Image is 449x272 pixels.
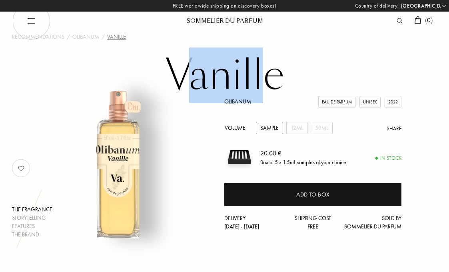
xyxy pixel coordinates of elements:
a: Olibanum [224,98,251,105]
div: Volume: [224,122,251,134]
div: Sommelier du Parfum [177,17,273,25]
div: 50mL [311,122,333,134]
div: / [67,33,70,41]
div: The fragrance [12,205,52,214]
div: Delivery [224,214,283,231]
div: Features [12,222,52,230]
img: no_like_p.png [13,160,29,176]
div: 20,00 € [260,148,346,158]
span: Free [307,223,318,230]
img: sample box [224,142,254,172]
img: cart.svg [415,16,421,24]
div: 2022 [385,97,401,107]
div: Unisex [359,97,381,107]
span: Country of delivery: [355,2,399,10]
span: [DATE] - [DATE] [224,223,259,230]
a: Olibanum [72,33,99,41]
div: Shipping cost [283,214,343,231]
span: ( 0 ) [425,16,433,24]
h1: Vanille [25,54,425,97]
div: In stock [375,154,401,162]
div: Storytelling [12,214,52,222]
div: 12mL [286,122,307,134]
div: Share [387,125,401,133]
span: Sommelier du Parfum [344,223,401,230]
img: Vanille Olibanum [44,89,193,238]
div: The brand [12,230,52,239]
div: Add to box [296,190,330,199]
div: Sold by [343,214,402,231]
img: search_icn.svg [397,18,403,24]
div: / [102,33,105,41]
div: Eau de Parfum [318,97,355,107]
img: burger_black.png [12,2,50,40]
div: Box of 5 x 1.5mL samples of your choice [260,158,346,166]
div: Sample [256,122,283,134]
div: Vanille [107,33,126,41]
